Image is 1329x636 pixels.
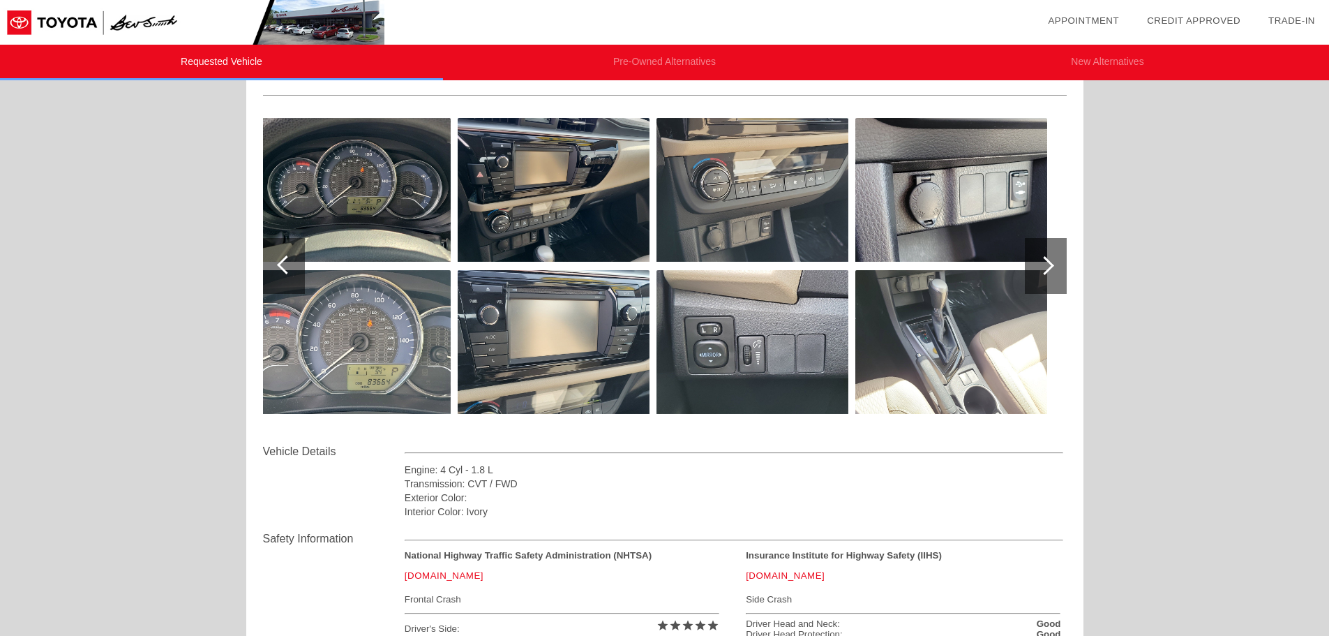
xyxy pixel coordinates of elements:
i: star [682,619,694,632]
div: Side Crash [746,591,1060,608]
img: 28.jpg [855,118,1047,262]
img: 26.jpg [656,118,848,262]
strong: Good [1037,619,1061,629]
a: Trade-In [1268,15,1315,26]
a: Appointment [1048,15,1119,26]
a: [DOMAIN_NAME] [405,570,483,581]
img: 25.jpg [458,270,650,414]
div: Interior Color: Ivory [405,505,1064,519]
i: star [656,619,669,632]
div: Vehicle Details [263,443,405,460]
li: Pre-Owned Alternatives [443,45,886,80]
i: star [694,619,707,632]
div: Safety Information [263,531,405,547]
i: star [707,619,719,632]
img: 24.jpg [458,118,650,262]
div: Transmission: CVT / FWD [405,477,1064,491]
a: Credit Approved [1147,15,1240,26]
strong: National Highway Traffic Safety Administration (NHTSA) [405,550,652,561]
div: Exterior Color: [405,491,1064,505]
img: 29.jpg [855,270,1047,414]
li: New Alternatives [886,45,1329,80]
img: 27.jpg [656,270,848,414]
img: 23.jpg [259,270,451,414]
div: Frontal Crash [405,591,719,608]
div: Driver Head and Neck: [746,619,840,629]
strong: Insurance Institute for Highway Safety (IIHS) [746,550,942,561]
div: Engine: 4 Cyl - 1.8 L [405,463,1064,477]
i: star [669,619,682,632]
img: 22.jpg [259,118,451,262]
a: [DOMAIN_NAME] [746,570,825,581]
